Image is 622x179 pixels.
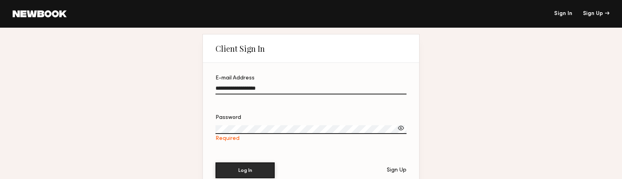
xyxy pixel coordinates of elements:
[215,136,407,142] div: Required
[215,115,407,121] div: Password
[387,168,407,173] div: Sign Up
[215,125,407,134] input: PasswordRequired
[215,162,275,178] button: Log In
[215,44,265,53] div: Client Sign In
[215,85,407,94] input: E-mail Address
[554,11,572,17] a: Sign In
[215,75,407,81] div: E-mail Address
[583,11,609,17] div: Sign Up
